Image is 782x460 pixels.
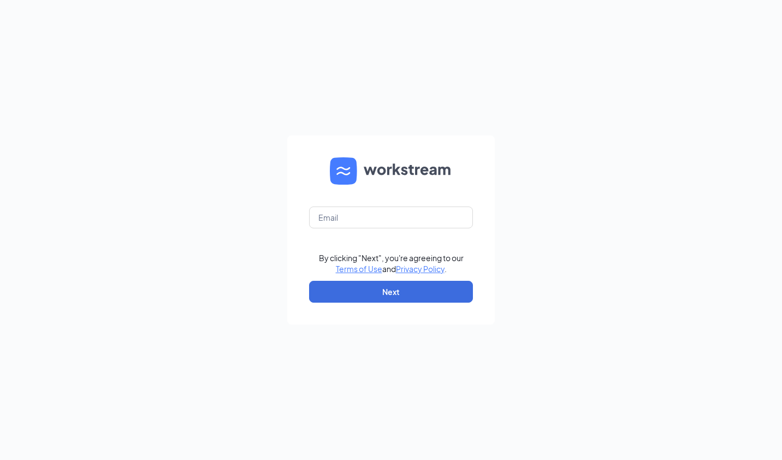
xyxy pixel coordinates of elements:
[309,207,473,228] input: Email
[309,281,473,303] button: Next
[396,264,445,274] a: Privacy Policy
[330,157,452,185] img: WS logo and Workstream text
[319,252,464,274] div: By clicking "Next", you're agreeing to our and .
[336,264,382,274] a: Terms of Use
